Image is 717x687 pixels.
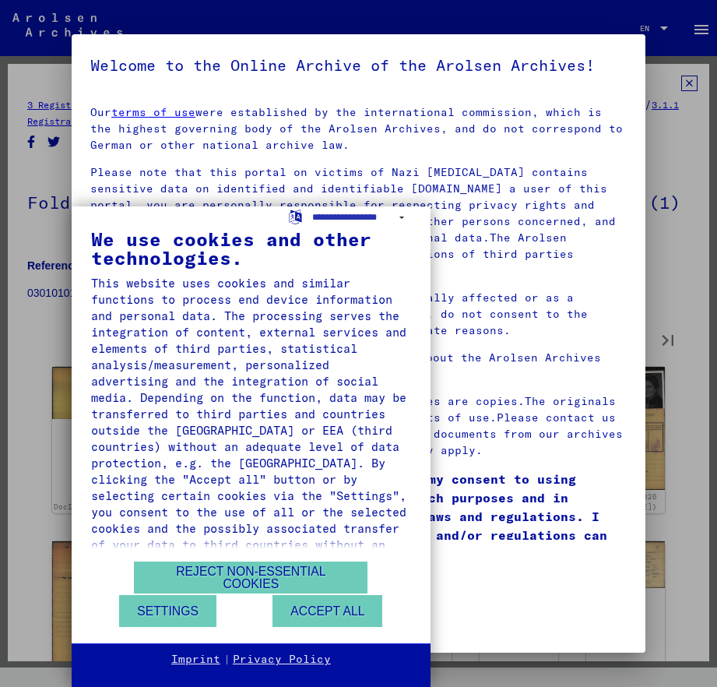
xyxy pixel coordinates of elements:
button: Settings [119,595,216,627]
a: Imprint [171,652,220,668]
div: We use cookies and other technologies. [91,230,411,267]
button: Accept all [272,595,382,627]
div: This website uses cookies and similar functions to process end device information and personal da... [91,275,411,569]
a: Privacy Policy [233,652,331,668]
button: Reject non-essential cookies [134,562,367,594]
